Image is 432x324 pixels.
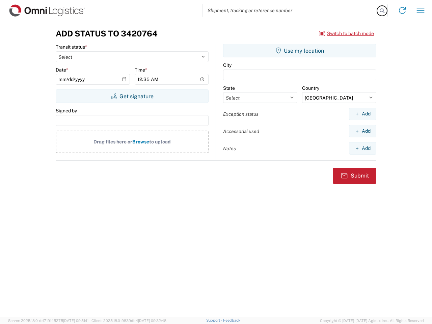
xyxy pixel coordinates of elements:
label: Transit status [56,44,87,50]
input: Shipment, tracking or reference number [202,4,377,17]
button: Get signature [56,89,209,103]
span: Server: 2025.18.0-dd719145275 [8,319,88,323]
button: Submit [333,168,376,184]
label: Time [135,67,147,73]
label: Notes [223,145,236,152]
label: City [223,62,232,68]
a: Support [206,318,223,322]
span: Drag files here or [93,139,132,144]
span: [DATE] 09:32:48 [138,319,166,323]
label: State [223,85,235,91]
label: Country [302,85,319,91]
span: [DATE] 09:51:11 [63,319,88,323]
label: Date [56,67,68,73]
label: Exception status [223,111,259,117]
label: Signed by [56,108,77,114]
button: Add [349,108,376,120]
button: Switch to batch mode [319,28,374,39]
button: Use my location [223,44,376,57]
span: Client: 2025.18.0-9839db4 [91,319,166,323]
a: Feedback [223,318,240,322]
span: to upload [149,139,171,144]
span: Browse [132,139,149,144]
h3: Add Status to 3420764 [56,29,158,38]
label: Accessorial used [223,128,259,134]
button: Add [349,125,376,137]
span: Copyright © [DATE]-[DATE] Agistix Inc., All Rights Reserved [320,318,424,324]
button: Add [349,142,376,155]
